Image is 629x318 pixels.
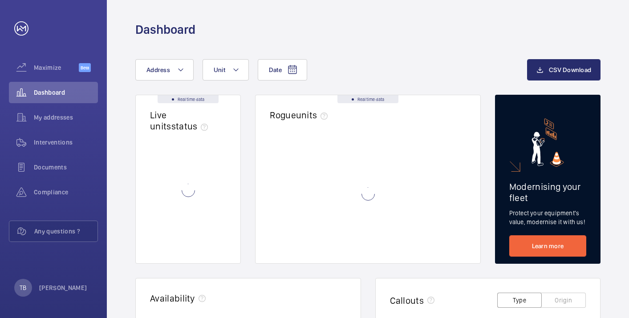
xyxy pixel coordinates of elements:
[390,295,424,306] h2: Callouts
[20,283,26,292] p: TB
[497,293,542,308] button: Type
[203,59,249,81] button: Unit
[79,63,91,72] span: Beta
[34,63,79,72] span: Maximize
[527,59,601,81] button: CSV Download
[337,95,398,103] div: Real time data
[258,59,307,81] button: Date
[135,21,195,38] h1: Dashboard
[541,293,586,308] button: Origin
[34,88,98,97] span: Dashboard
[146,66,170,73] span: Address
[34,138,98,147] span: Interventions
[214,66,225,73] span: Unit
[549,66,591,73] span: CSV Download
[135,59,194,81] button: Address
[150,109,211,132] h2: Live units
[270,109,331,121] h2: Rogue
[509,181,586,203] h2: Modernising your fleet
[34,227,97,236] span: Any questions ?
[296,109,332,121] span: units
[34,163,98,172] span: Documents
[34,188,98,197] span: Compliance
[509,235,586,257] a: Learn more
[34,113,98,122] span: My addresses
[171,121,212,132] span: status
[150,293,195,304] h2: Availability
[269,66,282,73] span: Date
[532,118,564,167] img: marketing-card.svg
[509,209,586,226] p: Protect your equipment's value, modernise it with us!
[158,95,219,103] div: Real time data
[39,283,87,292] p: [PERSON_NAME]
